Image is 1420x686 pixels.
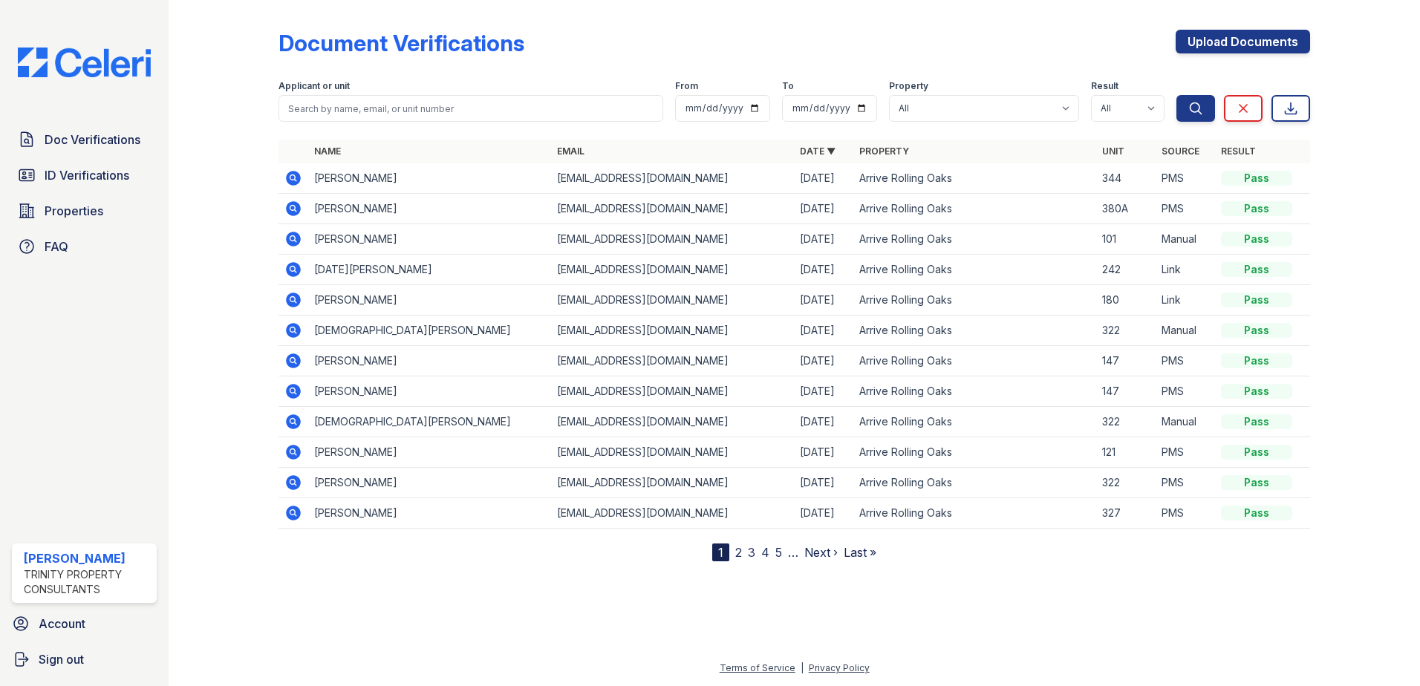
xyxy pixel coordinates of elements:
[1096,407,1156,437] td: 322
[39,650,84,668] span: Sign out
[853,376,1096,407] td: Arrive Rolling Oaks
[1096,498,1156,529] td: 327
[1156,285,1215,316] td: Link
[1096,468,1156,498] td: 322
[6,644,163,674] button: Sign out
[557,146,584,157] a: Email
[1096,316,1156,346] td: 322
[551,346,794,376] td: [EMAIL_ADDRESS][DOMAIN_NAME]
[794,346,853,376] td: [DATE]
[1156,498,1215,529] td: PMS
[853,255,1096,285] td: Arrive Rolling Oaks
[308,194,551,224] td: [PERSON_NAME]
[314,146,341,157] a: Name
[1176,30,1310,53] a: Upload Documents
[1096,376,1156,407] td: 147
[1221,445,1292,460] div: Pass
[308,316,551,346] td: [DEMOGRAPHIC_DATA][PERSON_NAME]
[720,662,795,673] a: Terms of Service
[308,163,551,194] td: [PERSON_NAME]
[1221,232,1292,246] div: Pass
[279,95,663,122] input: Search by name, email, or unit number
[45,238,68,255] span: FAQ
[853,468,1096,498] td: Arrive Rolling Oaks
[801,662,804,673] div: |
[794,163,853,194] td: [DATE]
[735,545,742,560] a: 2
[551,163,794,194] td: [EMAIL_ADDRESS][DOMAIN_NAME]
[1221,293,1292,307] div: Pass
[551,255,794,285] td: [EMAIL_ADDRESS][DOMAIN_NAME]
[853,437,1096,468] td: Arrive Rolling Oaks
[1221,384,1292,399] div: Pass
[1221,353,1292,368] div: Pass
[844,545,876,560] a: Last »
[39,615,85,633] span: Account
[853,224,1096,255] td: Arrive Rolling Oaks
[1221,323,1292,338] div: Pass
[308,498,551,529] td: [PERSON_NAME]
[794,437,853,468] td: [DATE]
[551,316,794,346] td: [EMAIL_ADDRESS][DOMAIN_NAME]
[1221,475,1292,490] div: Pass
[1156,468,1215,498] td: PMS
[853,316,1096,346] td: Arrive Rolling Oaks
[551,376,794,407] td: [EMAIL_ADDRESS][DOMAIN_NAME]
[6,48,163,77] img: CE_Logo_Blue-a8612792a0a2168367f1c8372b55b34899dd931a85d93a1a3d3e32e68fde9ad4.png
[1156,316,1215,346] td: Manual
[1156,346,1215,376] td: PMS
[308,376,551,407] td: [PERSON_NAME]
[308,255,551,285] td: [DATE][PERSON_NAME]
[782,80,794,92] label: To
[794,407,853,437] td: [DATE]
[24,549,151,567] div: [PERSON_NAME]
[853,346,1096,376] td: Arrive Rolling Oaks
[1156,163,1215,194] td: PMS
[794,285,853,316] td: [DATE]
[12,125,157,154] a: Doc Verifications
[551,194,794,224] td: [EMAIL_ADDRESS][DOMAIN_NAME]
[1091,80,1118,92] label: Result
[800,146,836,157] a: Date ▼
[1156,194,1215,224] td: PMS
[12,232,157,261] a: FAQ
[308,437,551,468] td: [PERSON_NAME]
[1162,146,1199,157] a: Source
[794,498,853,529] td: [DATE]
[675,80,698,92] label: From
[1221,414,1292,429] div: Pass
[308,346,551,376] td: [PERSON_NAME]
[1096,194,1156,224] td: 380A
[1221,262,1292,277] div: Pass
[308,285,551,316] td: [PERSON_NAME]
[1156,255,1215,285] td: Link
[1221,506,1292,520] div: Pass
[853,163,1096,194] td: Arrive Rolling Oaks
[853,498,1096,529] td: Arrive Rolling Oaks
[794,376,853,407] td: [DATE]
[551,285,794,316] td: [EMAIL_ADDRESS][DOMAIN_NAME]
[24,567,151,597] div: Trinity Property Consultants
[551,498,794,529] td: [EMAIL_ADDRESS][DOMAIN_NAME]
[1096,255,1156,285] td: 242
[12,196,157,226] a: Properties
[1221,201,1292,216] div: Pass
[853,407,1096,437] td: Arrive Rolling Oaks
[6,609,163,638] a: Account
[308,468,551,498] td: [PERSON_NAME]
[859,146,909,157] a: Property
[45,131,140,148] span: Doc Verifications
[45,166,129,184] span: ID Verifications
[1096,437,1156,468] td: 121
[1156,437,1215,468] td: PMS
[1102,146,1124,157] a: Unit
[12,160,157,190] a: ID Verifications
[794,255,853,285] td: [DATE]
[1096,224,1156,255] td: 101
[804,545,838,560] a: Next ›
[308,224,551,255] td: [PERSON_NAME]
[45,202,103,220] span: Properties
[1156,376,1215,407] td: PMS
[551,437,794,468] td: [EMAIL_ADDRESS][DOMAIN_NAME]
[748,545,755,560] a: 3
